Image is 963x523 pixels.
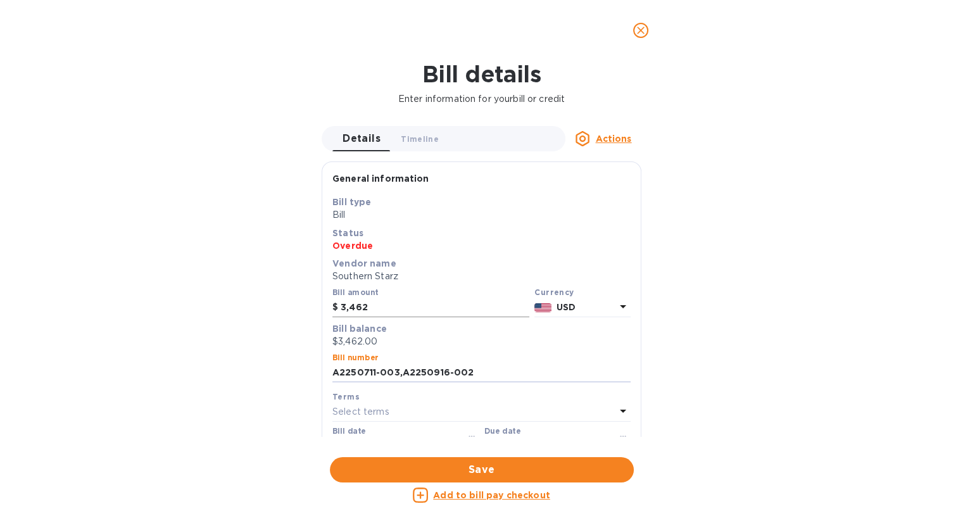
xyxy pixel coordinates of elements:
[332,239,631,252] p: Overdue
[332,298,341,317] div: $
[332,289,378,297] label: Bill amount
[332,258,396,268] b: Vendor name
[332,354,378,362] label: Bill number
[332,208,631,222] p: Bill
[557,302,576,312] b: USD
[332,335,631,348] p: $3,462.00
[484,437,604,456] input: Due date
[484,427,520,435] label: Due date
[534,287,574,297] b: Currency
[332,228,363,238] b: Status
[595,134,631,144] u: Actions
[343,130,381,148] span: Details
[332,427,366,435] label: Bill date
[534,303,551,312] img: USD
[626,15,656,46] button: close
[332,405,389,419] p: Select terms
[332,392,360,401] b: Terms
[332,324,387,334] b: Bill balance
[330,457,634,482] button: Save
[332,270,631,283] p: Southern Starz
[332,197,371,207] b: Bill type
[332,363,631,382] input: Enter bill number
[10,61,953,87] h1: Bill details
[10,92,953,106] p: Enter information for your bill or credit
[341,298,529,317] input: $ Enter bill amount
[433,490,550,500] u: Add to bill pay checkout
[340,462,624,477] span: Save
[401,132,439,146] span: Timeline
[332,173,429,184] b: General information
[332,437,452,456] input: Select date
